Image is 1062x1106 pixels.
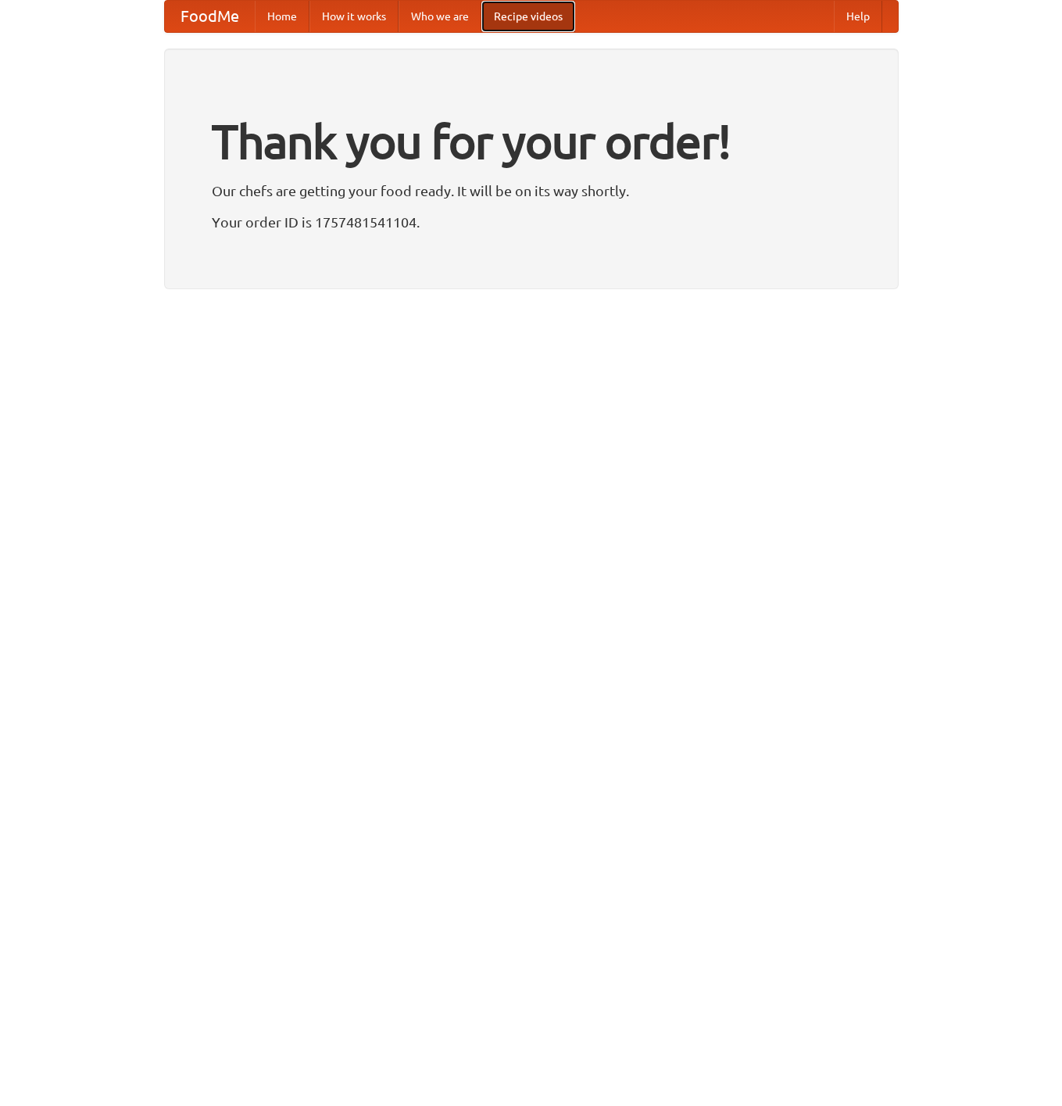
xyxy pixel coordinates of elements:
[165,1,255,32] a: FoodMe
[309,1,399,32] a: How it works
[834,1,882,32] a: Help
[212,104,851,179] h1: Thank you for your order!
[212,179,851,202] p: Our chefs are getting your food ready. It will be on its way shortly.
[212,210,851,234] p: Your order ID is 1757481541104.
[481,1,575,32] a: Recipe videos
[255,1,309,32] a: Home
[399,1,481,32] a: Who we are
